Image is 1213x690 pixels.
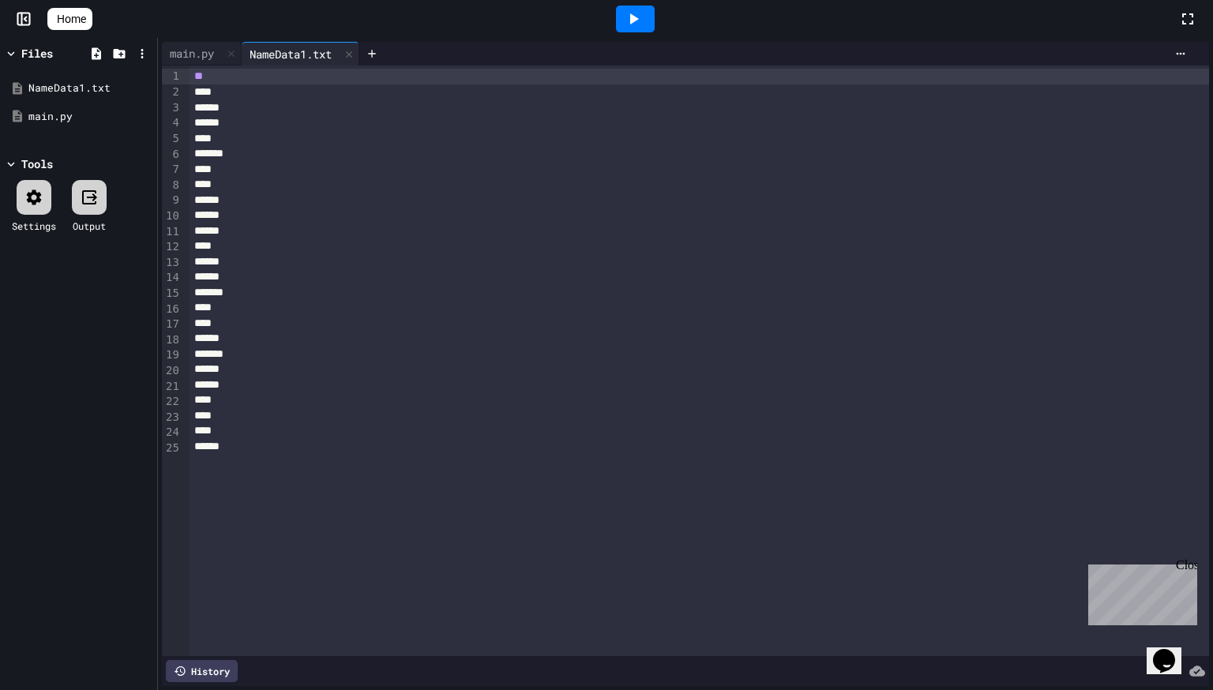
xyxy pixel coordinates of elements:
[162,45,222,62] div: main.py
[162,363,182,379] div: 20
[57,11,86,27] span: Home
[162,84,182,100] div: 2
[162,131,182,147] div: 5
[73,219,106,233] div: Output
[162,410,182,426] div: 23
[162,379,182,395] div: 21
[162,332,182,348] div: 18
[166,660,238,682] div: History
[162,193,182,208] div: 9
[162,208,182,224] div: 10
[162,162,182,178] div: 7
[28,81,152,96] div: NameData1.txt
[162,115,182,131] div: 4
[162,239,182,255] div: 12
[1147,627,1197,674] iframe: chat widget
[162,347,182,363] div: 19
[162,178,182,193] div: 8
[162,69,182,84] div: 1
[242,42,359,66] div: NameData1.txt
[162,100,182,116] div: 3
[162,286,182,302] div: 15
[28,109,152,125] div: main.py
[162,147,182,163] div: 6
[1082,558,1197,625] iframe: chat widget
[12,219,56,233] div: Settings
[162,42,242,66] div: main.py
[242,46,340,62] div: NameData1.txt
[47,8,92,30] a: Home
[162,270,182,286] div: 14
[6,6,109,100] div: Chat with us now!Close
[162,441,182,456] div: 25
[21,45,53,62] div: Files
[162,224,182,240] div: 11
[162,255,182,271] div: 13
[21,156,53,172] div: Tools
[162,317,182,332] div: 17
[162,302,182,317] div: 16
[162,425,182,441] div: 24
[162,394,182,410] div: 22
